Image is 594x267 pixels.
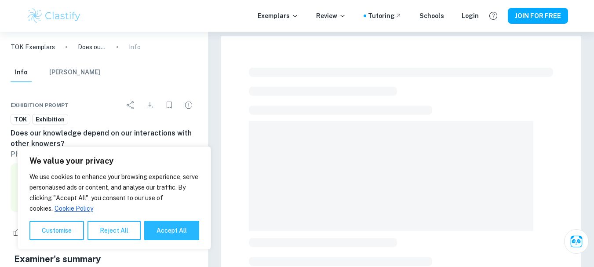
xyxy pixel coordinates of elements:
img: Clastify logo [26,7,82,25]
button: Help and Feedback [486,8,501,23]
p: Exemplars [258,11,299,21]
p: Phone, book, painting [11,149,197,160]
button: Reject All [87,221,141,240]
button: Customise [29,221,84,240]
a: Login [462,11,479,21]
a: Tutoring [368,11,402,21]
button: Info [11,63,32,82]
div: Report issue [180,96,197,114]
div: Bookmark [160,96,178,114]
p: Review [316,11,346,21]
a: TOK Exemplars [11,42,55,52]
div: We value your privacy [18,146,211,249]
p: We value your privacy [29,156,199,166]
button: Ask Clai [564,229,589,254]
a: Schools [419,11,444,21]
p: Does our knowledge depend on our interactions with other knowers? [78,42,106,52]
h6: Does our knowledge depend on our interactions with other knowers? [11,128,197,149]
p: We use cookies to enhance your browsing experience, serve personalised ads or content, and analys... [29,172,199,214]
button: [PERSON_NAME] [49,63,100,82]
button: Accept All [144,221,199,240]
span: TOK [11,115,30,124]
div: Download [141,96,159,114]
div: Share [122,96,139,114]
p: Info [129,42,141,52]
div: Like [11,225,40,239]
h5: Examiner's summary [14,252,194,266]
a: Cookie Policy [54,205,94,212]
span: Exhibition [33,115,68,124]
span: Exhibition Prompt [11,101,69,109]
a: Exhibition [32,114,68,125]
a: TOK [11,114,30,125]
button: JOIN FOR FREE [508,8,568,24]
